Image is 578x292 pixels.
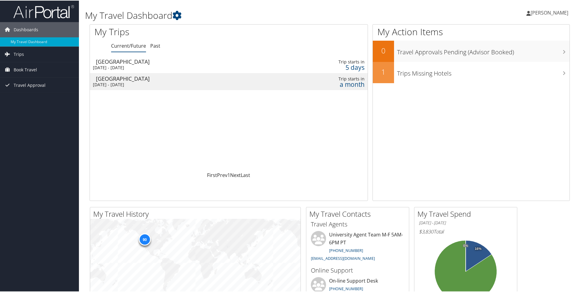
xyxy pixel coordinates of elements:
tspan: 16% [475,246,481,250]
h2: My Travel Spend [417,208,517,219]
a: Past [150,42,160,49]
h2: My Travel History [93,208,301,219]
li: University Agent Team M-F 5AM-6PM PT [308,230,407,263]
div: 5 days [302,64,364,70]
span: Trips [14,46,24,61]
tspan: 0% [463,243,468,247]
a: Last [241,171,250,178]
a: 1 [227,171,230,178]
h3: Travel Approvals Pending (Advisor Booked) [397,44,569,56]
div: [DATE] - [DATE] [93,81,265,87]
h2: 0 [373,45,394,55]
h3: Travel Agents [311,219,404,228]
h3: Online Support [311,266,404,274]
a: 1Trips Missing Hotels [373,61,569,83]
div: 90 [138,233,151,245]
h1: My Trips [94,25,247,38]
div: [DATE] - [DATE] [93,64,265,70]
a: [PHONE_NUMBER] [329,247,363,253]
div: [GEOGRAPHIC_DATA] [96,58,268,64]
h1: My Travel Dashboard [85,8,411,21]
a: [PERSON_NAME] [526,3,574,21]
div: [GEOGRAPHIC_DATA] [96,75,268,81]
a: [EMAIL_ADDRESS][DOMAIN_NAME] [311,255,375,260]
a: Prev [217,171,227,178]
a: First [207,171,217,178]
span: $3,830 [419,228,433,234]
h6: [DATE] - [DATE] [419,219,512,225]
div: Trip starts in [302,76,364,81]
h1: My Action Items [373,25,569,38]
span: [PERSON_NAME] [531,9,568,15]
h2: 1 [373,66,394,76]
span: Travel Approval [14,77,46,92]
h3: Trips Missing Hotels [397,66,569,77]
a: Next [230,171,241,178]
a: [PHONE_NUMBER] [329,285,363,291]
span: Dashboards [14,22,38,37]
span: Book Travel [14,62,37,77]
a: Current/Future [111,42,146,49]
h6: Total [419,228,512,234]
div: Trip starts in [302,59,364,64]
div: a month [302,81,364,87]
img: airportal-logo.png [13,4,74,18]
h2: My Travel Contacts [309,208,409,219]
a: 0Travel Approvals Pending (Advisor Booked) [373,40,569,61]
